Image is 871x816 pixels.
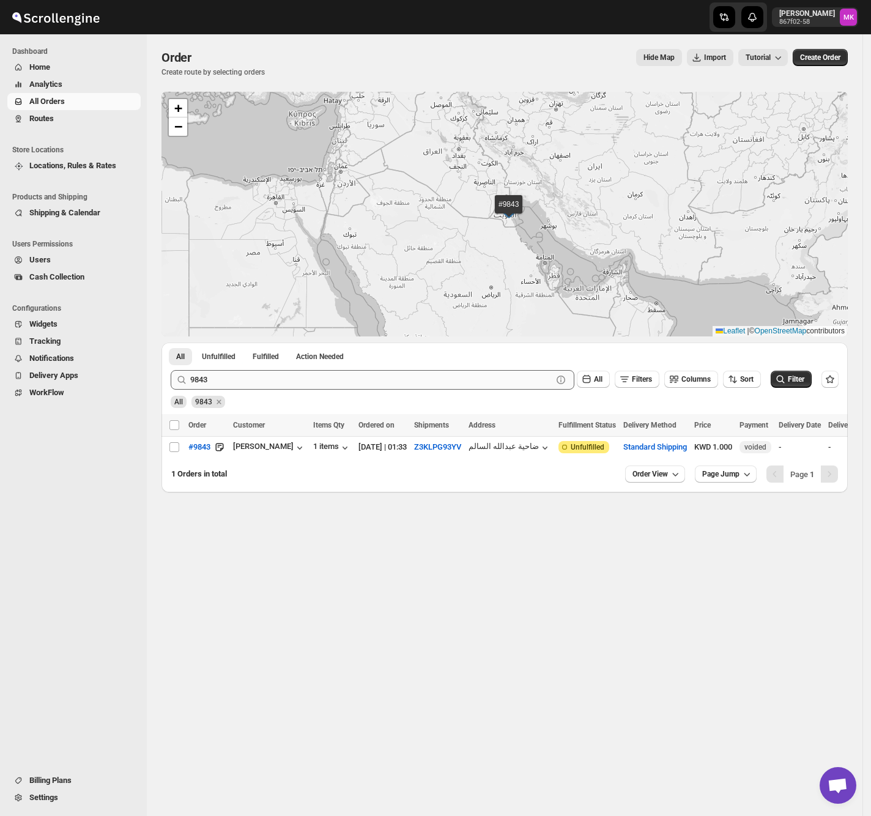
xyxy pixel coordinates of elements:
[7,350,141,367] button: Notifications
[7,110,141,127] button: Routes
[171,469,227,478] span: 1 Orders in total
[169,348,192,365] button: All
[790,470,814,479] span: Page
[161,50,191,65] span: Order
[29,62,50,72] span: Home
[625,465,685,483] button: Order View
[253,352,279,362] span: Fulfilled
[500,205,518,218] img: Marker
[29,80,62,89] span: Analytics
[188,441,210,453] span: #9843
[29,388,64,397] span: WorkFlow
[213,396,224,407] button: Remove 9843
[289,348,351,365] button: ActionNeeded
[687,49,733,66] button: Import
[313,421,344,429] span: Items Qty
[702,469,739,479] span: Page Jump
[820,767,856,804] a: دردشة مفتوحة
[313,442,351,454] button: 1 items
[664,371,718,388] button: Columns
[7,384,141,401] button: WorkFlow
[723,371,761,388] button: Sort
[766,465,838,483] nav: Pagination
[233,442,306,454] button: [PERSON_NAME]
[7,59,141,76] button: Home
[7,93,141,110] button: All Orders
[181,437,218,457] button: #9843
[779,441,821,453] div: -
[29,272,84,281] span: Cash Collection
[29,114,54,123] span: Routes
[694,441,732,453] div: KWD 1.000
[571,442,604,452] span: Unfulfilled
[296,352,344,362] span: Action Needed
[29,161,116,170] span: Locations, Rules & Rates
[704,53,726,62] span: Import
[29,354,74,363] span: Notifications
[12,145,141,155] span: Store Locations
[810,470,814,479] b: 1
[558,421,616,429] span: Fulfillment Status
[29,255,51,264] span: Users
[7,76,141,93] button: Analytics
[29,371,78,380] span: Delivery Apps
[12,192,141,202] span: Products and Shipping
[169,117,187,136] a: Zoom out
[7,269,141,286] button: Cash Collection
[594,375,602,384] span: All
[414,421,449,429] span: Shipments
[744,442,766,452] span: voided
[7,789,141,806] button: Settings
[615,371,659,388] button: Filters
[469,442,539,451] div: ضاحية عبدالله السالم
[195,398,212,406] span: 9843
[779,421,821,429] span: Delivery Date
[469,421,495,429] span: Address
[843,13,854,21] text: MK
[358,421,395,429] span: Ordered on
[7,251,141,269] button: Users
[695,465,757,483] button: Page Jump
[29,97,65,106] span: All Orders
[779,9,835,18] p: [PERSON_NAME]
[632,375,652,384] span: Filters
[469,442,551,454] button: ضاحية عبدالله السالم
[190,370,552,390] input: Press enter after typing | Search Eg.#9843
[713,326,848,336] div: © contributors
[12,46,141,56] span: Dashboard
[7,333,141,350] button: Tracking
[245,348,286,365] button: Fulfilled
[772,7,858,27] button: User menu
[12,239,141,249] span: Users Permissions
[694,421,711,429] span: Price
[739,421,768,429] span: Payment
[161,67,265,77] p: Create route by selecting orders
[632,469,668,479] span: Order View
[358,441,407,453] div: [DATE] | 01:33
[681,375,711,384] span: Columns
[746,53,771,62] span: Tutorial
[7,367,141,384] button: Delivery Apps
[176,352,185,362] span: All
[7,316,141,333] button: Widgets
[740,375,754,384] span: Sort
[174,100,182,116] span: +
[779,18,835,26] p: 867f02-58
[716,327,745,335] a: Leaflet
[169,99,187,117] a: Zoom in
[233,421,265,429] span: Customer
[195,348,243,365] button: Unfulfilled
[623,421,676,429] span: Delivery Method
[771,371,812,388] button: Filter
[188,421,206,429] span: Order
[577,371,610,388] button: All
[643,53,675,62] span: Hide Map
[10,2,102,32] img: ScrollEngine
[800,53,840,62] span: Create Order
[29,793,58,802] span: Settings
[840,9,857,26] span: Mostafa Khalifa
[7,157,141,174] button: Locations, Rules & Rates
[29,336,61,346] span: Tracking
